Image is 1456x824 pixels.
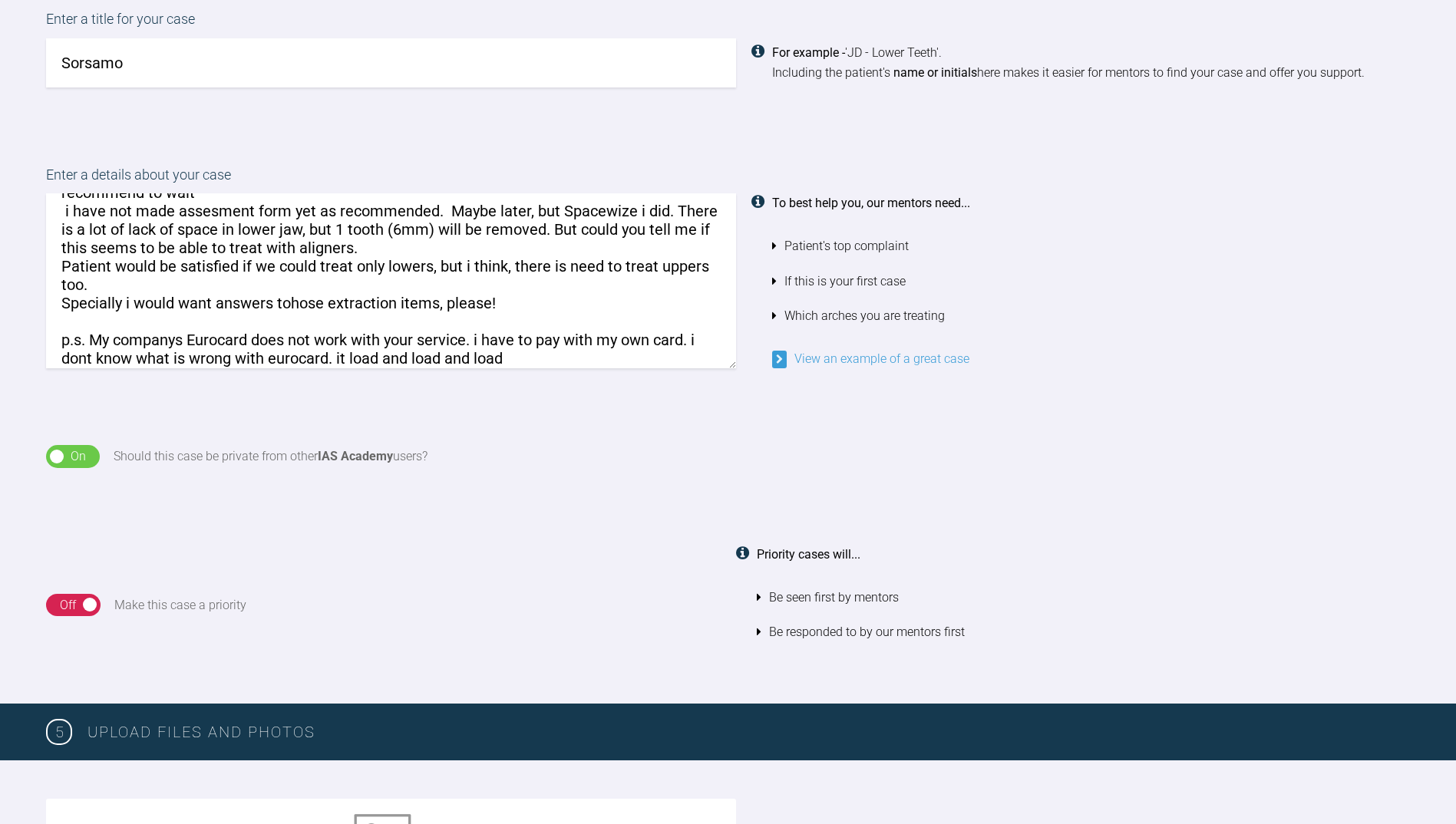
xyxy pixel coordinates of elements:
div: 'JD - Lower Teeth'. Including the patient's here makes it easier for mentors to find your case an... [772,43,1411,82]
label: Enter a title for your case [46,8,1410,38]
span: 5 [46,719,72,745]
li: Patient's top complaint [772,229,1411,264]
input: JD - Lower Teeth [46,38,736,87]
li: Which arches you are treating [772,298,1411,334]
textarea: Patient has quite severe crowding. d.41 fractured, will be extracted. d.26 will be extracted too(... [46,193,736,368]
div: Should this case be private from other users? [114,447,428,466]
h3: Upload Files and Photos [87,720,1410,744]
div: On [71,447,86,466]
strong: For example - [772,45,845,60]
li: If this is your first case [772,264,1411,299]
div: Off [60,595,76,615]
strong: name or initials [893,65,977,80]
strong: Priority cases will... [757,547,860,562]
a: View an example of a great case [772,351,969,366]
li: Be responded to by our mentors first [757,615,1411,650]
strong: To best help you, our mentors need... [772,196,970,210]
label: Enter a details about your case [46,164,1410,194]
strong: IAS Academy [318,449,393,463]
li: Be seen first by mentors [757,580,1411,615]
div: Make this case a priority [114,595,246,615]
